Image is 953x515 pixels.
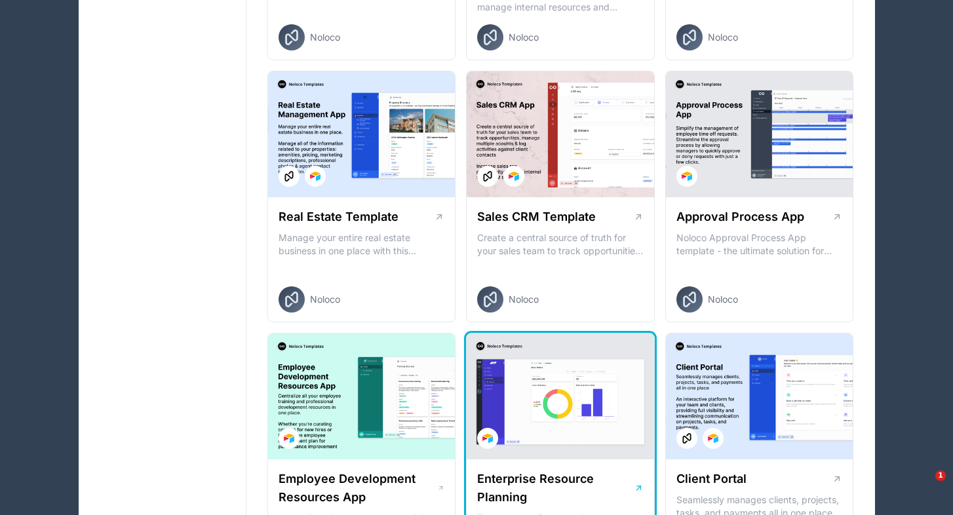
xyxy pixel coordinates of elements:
[682,171,692,181] img: Airtable Logo
[935,470,946,481] span: 1
[310,293,340,306] span: Noloco
[509,171,519,181] img: Airtable Logo
[310,31,340,44] span: Noloco
[908,470,940,502] iframe: Intercom live chat
[482,433,493,444] img: Airtable Logo
[279,208,399,226] h1: Real Estate Template
[509,293,539,306] span: Noloco
[279,470,437,506] h1: Employee Development Resources App
[279,231,445,257] p: Manage your entire real estate business in one place with this comprehensive real estate transact...
[477,231,644,257] p: Create a central source of truth for your sales team to track opportunities, manage multiple acco...
[676,231,843,257] p: Noloco Approval Process App template - the ultimate solution for managing your employee's time of...
[708,433,718,444] img: Airtable Logo
[708,293,738,306] span: Noloco
[477,208,596,226] h1: Sales CRM Template
[708,31,738,44] span: Noloco
[284,433,294,444] img: Airtable Logo
[676,208,804,226] h1: Approval Process App
[477,470,634,506] h1: Enterprise Resource Planning
[676,470,747,488] h1: Client Portal
[509,31,539,44] span: Noloco
[310,171,321,181] img: Airtable Logo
